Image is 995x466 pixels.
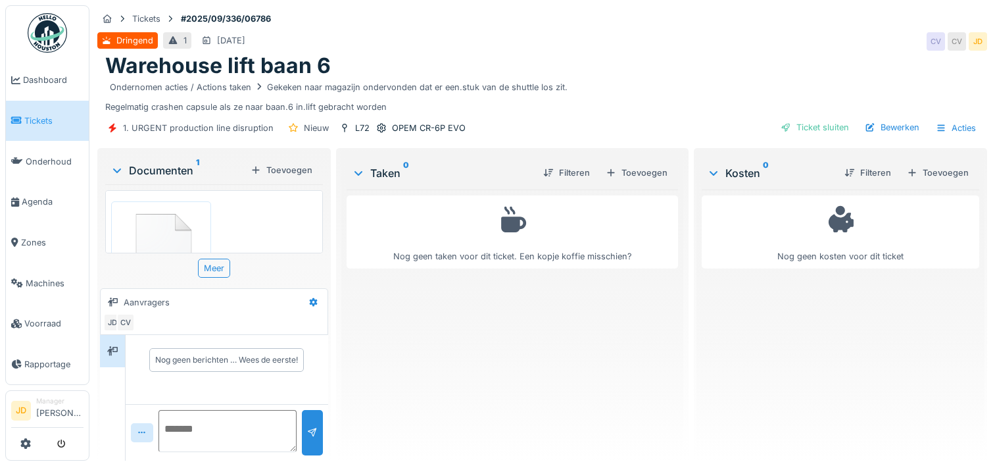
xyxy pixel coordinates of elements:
span: Dashboard [23,74,84,86]
span: Tickets [24,115,84,127]
div: 1 [183,34,187,47]
div: Regelmatig crashen capsule als ze naar baan.6 in.lift gebracht worden [105,79,979,113]
a: Dashboard [6,60,89,101]
span: Onderhoud [26,155,84,168]
span: Zones [21,236,84,249]
a: Rapportage [6,344,89,385]
strong: #2025/09/336/06786 [176,13,276,25]
a: Onderhoud [6,141,89,182]
div: Ticket sluiten [775,118,854,136]
div: Acties [930,118,982,138]
li: JD [11,401,31,421]
div: Toevoegen [902,164,974,182]
div: Meer [198,259,230,278]
div: [DATE] [217,34,245,47]
div: Nog geen berichten … Wees de eerste! [155,354,298,366]
a: JD Manager[PERSON_NAME] [11,396,84,428]
div: Nieuw [304,122,329,134]
span: Machines [26,277,84,290]
div: Documenten [110,163,245,178]
span: Agenda [22,195,84,208]
div: Dringend [116,34,153,47]
span: Rapportage [24,358,84,371]
div: Kosten [707,165,834,181]
div: CV [927,32,945,51]
img: Badge_color-CXgf-gQk.svg [28,13,67,53]
div: CV [948,32,966,51]
a: Zones [6,222,89,263]
a: Voorraad [6,303,89,344]
sup: 0 [403,165,409,181]
div: Toevoegen [600,164,673,182]
div: L72 [355,122,370,134]
a: Agenda [6,182,89,222]
div: 1. URGENT production line disruption [123,122,274,134]
span: Voorraad [24,317,84,330]
div: JD [969,32,987,51]
img: 84750757-fdcc6f00-afbb-11ea-908a-1074b026b06b.png [114,205,208,294]
div: Manager [36,396,84,406]
div: OPEM CR-6P EVO [392,122,466,134]
div: JD [103,313,122,332]
h1: Warehouse lift baan 6 [105,53,331,78]
div: Tickets [132,13,160,25]
sup: 1 [196,163,199,178]
a: Machines [6,263,89,303]
div: Filteren [839,164,896,182]
div: Taken [352,165,533,181]
div: Bewerken [860,118,925,136]
div: Ondernomen acties / Actions taken Gekeken naar magazijn ondervonden dat er een.stuk van de shuttl... [110,81,568,93]
div: Aanvragers [124,296,170,309]
sup: 0 [763,165,769,181]
div: Nog geen kosten voor dit ticket [710,201,971,263]
div: Nog geen taken voor dit ticket. Een kopje koffie misschien? [355,201,669,263]
div: Filteren [538,164,595,182]
div: CV [116,313,135,332]
li: [PERSON_NAME] [36,396,84,425]
a: Tickets [6,101,89,142]
div: Toevoegen [245,161,318,179]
